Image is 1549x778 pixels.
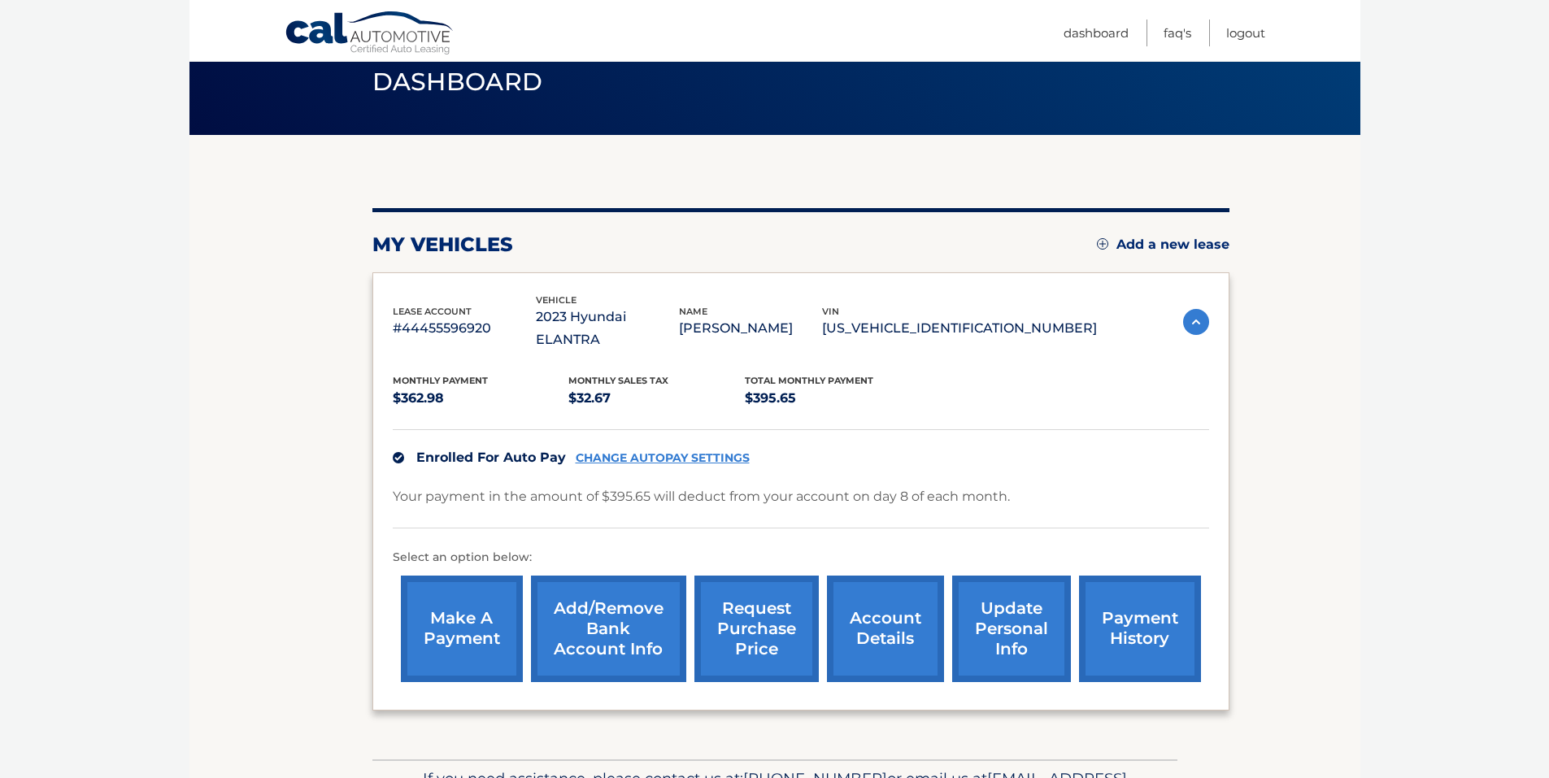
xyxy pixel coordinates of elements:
p: [PERSON_NAME] [679,317,822,340]
span: name [679,306,707,317]
img: accordion-active.svg [1183,309,1209,335]
p: $362.98 [393,387,569,410]
span: Monthly Payment [393,375,488,386]
a: request purchase price [694,576,819,682]
a: Add a new lease [1097,237,1229,253]
a: account details [827,576,944,682]
a: payment history [1079,576,1201,682]
a: FAQ's [1164,20,1191,46]
a: update personal info [952,576,1071,682]
p: Select an option below: [393,548,1209,567]
a: Cal Automotive [285,11,455,58]
a: Dashboard [1064,20,1129,46]
img: check.svg [393,452,404,463]
a: Logout [1226,20,1265,46]
span: vehicle [536,294,577,306]
p: [US_VEHICLE_IDENTIFICATION_NUMBER] [822,317,1097,340]
span: Total Monthly Payment [745,375,873,386]
p: $395.65 [745,387,921,410]
p: 2023 Hyundai ELANTRA [536,306,679,351]
span: Dashboard [372,67,543,97]
span: lease account [393,306,472,317]
a: make a payment [401,576,523,682]
p: #44455596920 [393,317,536,340]
span: Enrolled For Auto Pay [416,450,566,465]
a: Add/Remove bank account info [531,576,686,682]
img: add.svg [1097,238,1108,250]
h2: my vehicles [372,233,513,257]
p: $32.67 [568,387,745,410]
span: Monthly sales Tax [568,375,668,386]
p: Your payment in the amount of $395.65 will deduct from your account on day 8 of each month. [393,485,1010,508]
span: vin [822,306,839,317]
a: CHANGE AUTOPAY SETTINGS [576,451,750,465]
